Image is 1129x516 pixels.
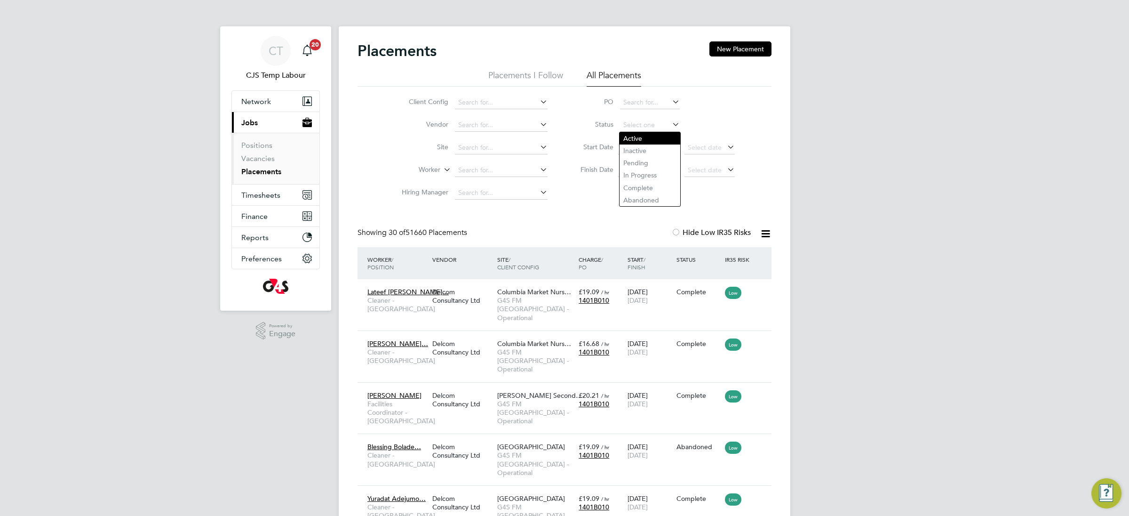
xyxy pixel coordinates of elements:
[367,443,421,451] span: Blessing Bolade…
[579,503,609,511] span: 1401B010
[620,194,680,206] li: Abandoned
[601,495,609,502] span: / hr
[571,143,613,151] label: Start Date
[579,348,609,356] span: 1401B010
[389,228,405,237] span: 30 of
[231,279,320,294] a: Go to home page
[365,386,771,394] a: [PERSON_NAME]Facilities Coordinator - [GEOGRAPHIC_DATA]Delcom Consultancy Ltd[PERSON_NAME] Second...
[497,348,574,374] span: G4S FM [GEOGRAPHIC_DATA] - Operational
[386,165,440,175] label: Worker
[497,296,574,322] span: G4S FM [GEOGRAPHIC_DATA] - Operational
[430,283,495,309] div: Delcom Consultancy Ltd
[241,97,271,106] span: Network
[241,191,280,200] span: Timesheets
[587,70,641,87] li: All Placements
[455,96,548,109] input: Search for...
[671,228,751,237] label: Hide Low IR35 Risks
[367,296,428,313] span: Cleaner - [GEOGRAPHIC_DATA]
[725,442,741,454] span: Low
[579,443,599,451] span: £19.09
[430,490,495,516] div: Delcom Consultancy Ltd
[625,490,674,516] div: [DATE]
[394,97,448,106] label: Client Config
[394,120,448,129] label: Vendor
[232,112,319,133] button: Jobs
[488,70,563,87] li: Placements I Follow
[241,141,272,150] a: Positions
[365,489,771,497] a: Yuradat Adejumo…Cleaner - [GEOGRAPHIC_DATA]Delcom Consultancy Ltd[GEOGRAPHIC_DATA]G4S FM [GEOGRAP...
[358,228,469,238] div: Showing
[365,437,771,445] a: Blessing Bolade…Cleaner - [GEOGRAPHIC_DATA]Delcom Consultancy Ltd[GEOGRAPHIC_DATA]G4S FM [GEOGRAP...
[365,334,771,342] a: [PERSON_NAME]…Cleaner - [GEOGRAPHIC_DATA]Delcom Consultancy LtdColumbia Market Nurs…G4S FM [GEOGR...
[579,256,603,271] span: / PO
[232,91,319,112] button: Network
[241,154,275,163] a: Vacancies
[232,133,319,184] div: Jobs
[256,322,296,340] a: Powered byEngage
[455,164,548,177] input: Search for...
[579,400,609,408] span: 1401B010
[1091,478,1121,508] button: Engage Resource Center
[676,494,721,503] div: Complete
[601,289,609,296] span: / hr
[367,288,449,296] span: Lateef [PERSON_NAME]…
[620,145,680,157] li: Inactive
[579,451,609,460] span: 1401B010
[676,339,721,348] div: Complete
[571,97,613,106] label: PO
[367,400,428,426] span: Facilities Coordinator - [GEOGRAPHIC_DATA]
[497,494,565,503] span: [GEOGRAPHIC_DATA]
[365,251,430,275] div: Worker
[688,143,722,152] span: Select date
[620,182,680,194] li: Complete
[455,119,548,132] input: Search for...
[455,141,548,154] input: Search for...
[625,283,674,309] div: [DATE]
[620,119,680,132] input: Select one
[367,494,426,503] span: Yuradat Adejumo…
[263,279,288,294] img: g4s-logo-retina.png
[367,348,428,365] span: Cleaner - [GEOGRAPHIC_DATA]
[497,256,539,271] span: / Client Config
[628,503,648,511] span: [DATE]
[725,339,741,351] span: Low
[601,392,609,399] span: / hr
[601,340,609,347] span: / hr
[674,251,723,268] div: Status
[430,438,495,464] div: Delcom Consultancy Ltd
[394,143,448,151] label: Site
[389,228,467,237] span: 51660 Placements
[625,438,674,464] div: [DATE]
[579,288,599,296] span: £19.09
[620,132,680,145] li: Active
[358,41,437,60] h2: Placements
[620,157,680,169] li: Pending
[725,493,741,506] span: Low
[676,443,721,451] div: Abandoned
[232,248,319,269] button: Preferences
[232,206,319,226] button: Finance
[220,26,331,311] nav: Main navigation
[571,120,613,129] label: Status
[579,391,599,400] span: £20.21
[497,288,571,296] span: Columbia Market Nurs…
[430,251,495,268] div: Vendor
[497,443,565,451] span: [GEOGRAPHIC_DATA]
[232,185,319,205] button: Timesheets
[430,335,495,361] div: Delcom Consultancy Ltd
[601,443,609,451] span: / hr
[625,251,674,275] div: Start
[241,254,282,263] span: Preferences
[620,169,680,181] li: In Progress
[269,330,295,338] span: Engage
[576,251,625,275] div: Charge
[455,186,548,200] input: Search for...
[367,256,394,271] span: / Position
[625,335,674,361] div: [DATE]
[298,36,317,66] a: 20
[709,41,771,56] button: New Placement
[367,451,428,468] span: Cleaner - [GEOGRAPHIC_DATA]
[676,391,721,400] div: Complete
[620,96,680,109] input: Search for...
[310,39,321,50] span: 20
